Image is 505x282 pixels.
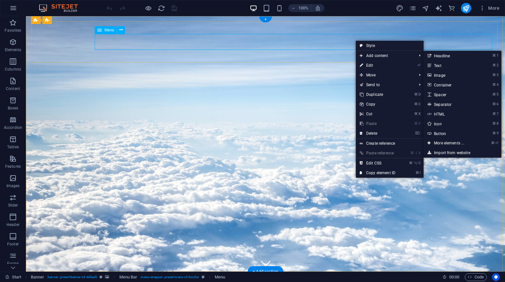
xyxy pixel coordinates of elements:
[417,63,420,67] i: ⏎
[422,5,429,12] i: Navigator
[497,73,498,77] i: 3
[492,92,496,96] i: ⌘
[424,70,477,80] a: ⌘3Image
[7,242,19,247] p: Footer
[422,4,430,12] button: navigator
[465,273,487,281] button: Code
[424,90,477,99] a: ⌘5Spacer
[409,4,417,12] button: pages
[47,273,97,281] span: . banner .preset-banner-v3-default
[418,112,420,116] i: X
[31,273,44,281] span: Click to select. Double-click to edit
[356,51,414,61] span: Add content
[140,273,199,281] span: . menu-wrapper .preset-menu-v2-border
[6,86,20,91] p: Content
[424,99,477,109] a: ⌘6Separator
[356,70,414,80] span: Move
[424,148,501,158] a: Import from website
[497,121,498,126] i: 8
[448,4,456,12] button: commerce
[105,275,109,279] i: This element contains a background
[420,171,420,175] i: I
[356,80,414,90] a: Send to
[4,125,22,130] p: Accordion
[424,119,477,129] a: ⌘8Icon
[6,222,19,227] p: Header
[468,273,484,281] span: Code
[435,5,442,12] i: AI Writer
[461,3,471,13] button: publish
[6,183,20,188] p: Images
[424,129,477,138] a: ⌘9Button
[497,63,498,67] i: 2
[100,275,102,279] i: This element is a customizable preset
[492,273,500,281] button: Usercentrics
[424,138,477,148] a: ⌘⏎More elements ...
[414,161,418,165] i: ⌥
[442,273,460,281] h6: Session time
[448,5,455,12] i: Commerce
[424,51,477,61] a: ⌘1Headline
[435,4,443,12] button: text_generator
[497,53,498,58] i: 1
[414,112,418,116] i: ⌘
[356,139,424,148] a: Create reference
[396,4,404,12] button: design
[298,4,308,12] h6: 100%
[424,61,477,70] a: ⌘2Text
[497,112,498,116] i: 7
[288,4,311,12] button: 100%
[492,102,496,106] i: ⌘
[497,131,498,135] i: 9
[449,273,459,281] span: 00 00
[7,261,19,266] p: Forms
[202,275,205,279] i: This element is a customizable preset
[7,144,19,150] p: Tables
[396,5,403,12] i: Design (Ctrl+Alt+Y)
[356,119,399,129] a: ⌘VPaste
[37,4,86,12] img: Editor Logo
[418,102,420,106] i: C
[5,164,21,169] p: Features
[409,161,413,165] i: ⌘
[414,92,418,96] i: ⌘
[5,273,21,281] a: Click to cancel selection. Double-click to open Pages
[356,148,399,158] a: ⌘⇧VPaste reference
[492,121,496,126] i: ⌘
[356,109,399,119] a: ⌘XCut
[462,5,470,12] i: Publish
[247,266,283,277] div: + Add section
[414,102,418,106] i: ⌘
[492,63,496,67] i: ⌘
[259,17,272,22] div: +
[356,168,399,178] a: ⌘ICopy element ID
[497,83,498,87] i: 4
[356,99,399,109] a: ⌘CCopy
[157,4,165,12] button: reload
[8,203,18,208] p: Slider
[418,121,420,126] i: V
[418,92,420,96] i: D
[158,5,165,12] i: Reload page
[415,131,420,135] i: ⌦
[415,171,419,175] i: ⌘
[492,131,496,135] i: ⌘
[119,273,138,281] span: Click to select. Double-click to edit
[8,106,18,111] p: Boxes
[415,151,418,155] i: ⇧
[315,5,321,11] i: On resize automatically adjust zoom level to fit chosen device.
[492,73,496,77] i: ⌘
[492,83,496,87] i: ⌘
[5,67,21,72] p: Columns
[5,47,21,52] p: Elements
[31,273,225,281] nav: breadcrumb
[104,28,114,32] span: Menu
[356,90,399,99] a: ⌘DDuplicate
[409,5,416,12] i: Pages (Ctrl+Alt+S)
[418,161,420,165] i: C
[410,151,414,155] i: ⌘
[356,61,399,70] a: ⏎Edit
[491,141,495,145] i: ⌘
[424,109,477,119] a: ⌘7HTML
[356,158,399,168] a: ⌘⌥CEdit CSS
